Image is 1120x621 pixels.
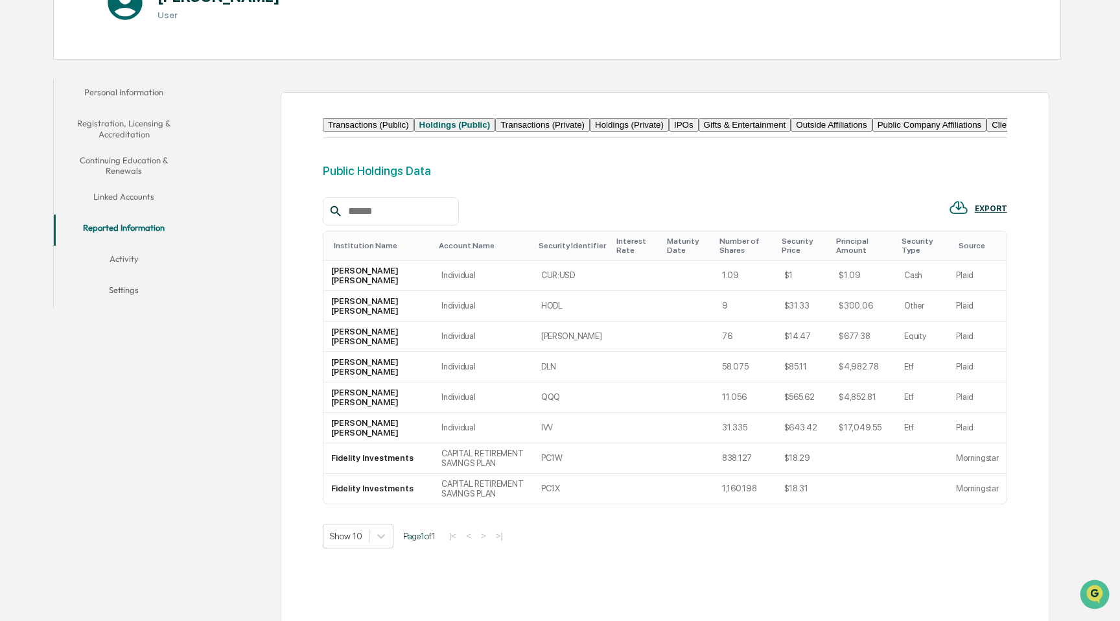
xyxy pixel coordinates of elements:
[323,413,434,443] td: [PERSON_NAME] [PERSON_NAME]
[533,443,611,474] td: PC1W
[714,261,776,291] td: 1.09
[776,382,832,413] td: $565.62
[714,291,776,322] td: 9
[94,165,104,175] div: 🗄️
[714,474,776,504] td: 1,160.198
[872,118,987,132] button: Public Company Affiliations
[902,237,943,255] div: Toggle SortBy
[44,99,213,112] div: Start new chat
[986,118,1060,132] button: Client Affiliations
[948,261,1006,291] td: Plaid
[533,291,611,322] td: HODL
[477,530,490,541] button: >
[533,261,611,291] td: CUR:USD
[434,443,533,474] td: CAPITAL RETIREMENT SAVINGS PLAN
[896,322,948,352] td: Equity
[896,382,948,413] td: Etf
[323,291,434,322] td: [PERSON_NAME] [PERSON_NAME]
[948,291,1006,322] td: Plaid
[948,443,1006,474] td: Morningstar
[434,261,533,291] td: Individual
[669,118,699,132] button: IPOs
[323,443,434,474] td: Fidelity Investments
[8,183,87,206] a: 🔎Data Lookup
[776,352,832,382] td: $85.11
[975,204,1007,213] div: EXPORT
[719,237,771,255] div: Toggle SortBy
[434,382,533,413] td: Individual
[54,79,194,110] button: Personal Information
[54,246,194,277] button: Activity
[948,474,1006,504] td: Morningstar
[8,158,89,182] a: 🖐️Preclearance
[831,261,896,291] td: $1.09
[959,241,1001,250] div: Toggle SortBy
[831,382,896,413] td: $4,852.81
[948,413,1006,443] td: Plaid
[323,118,1007,132] div: secondary tabs example
[533,474,611,504] td: PC1X
[434,291,533,322] td: Individual
[107,163,161,176] span: Attestations
[323,164,431,178] div: Public Holdings Data
[714,382,776,413] td: 11.056
[948,322,1006,352] td: Plaid
[533,322,611,352] td: [PERSON_NAME]
[323,261,434,291] td: [PERSON_NAME] [PERSON_NAME]
[13,99,36,123] img: 1746055101610-c473b297-6a78-478c-a979-82029cc54cd1
[831,413,896,443] td: $17,049.55
[334,241,428,250] div: Toggle SortBy
[896,413,948,443] td: Etf
[495,118,590,132] button: Transactions (Private)
[791,118,872,132] button: Outside Affiliations
[533,413,611,443] td: IVV
[714,322,776,352] td: 76
[831,322,896,352] td: $677.38
[54,183,194,215] button: Linked Accounts
[616,237,657,255] div: Toggle SortBy
[445,530,460,541] button: |<
[323,322,434,352] td: [PERSON_NAME] [PERSON_NAME]
[831,291,896,322] td: $300.06
[896,291,948,322] td: Other
[949,198,968,217] img: EXPORT
[403,531,436,541] span: Page 1 of 1
[776,291,832,322] td: $31.33
[714,352,776,382] td: 58.075
[492,530,507,541] button: >|
[54,110,194,147] button: Registration, Licensing & Accreditation
[54,79,194,308] div: secondary tabs example
[439,241,528,250] div: Toggle SortBy
[434,413,533,443] td: Individual
[1079,578,1114,613] iframe: Open customer support
[13,189,23,200] div: 🔎
[91,219,157,229] a: Powered byPylon
[89,158,166,182] a: 🗄️Attestations
[414,118,496,132] button: Holdings (Public)
[44,112,164,123] div: We're available if you need us!
[776,322,832,352] td: $14.47
[948,382,1006,413] td: Plaid
[220,103,236,119] button: Start new chat
[831,352,896,382] td: $4,982.78
[539,241,606,250] div: Toggle SortBy
[782,237,826,255] div: Toggle SortBy
[434,322,533,352] td: Individual
[26,188,82,201] span: Data Lookup
[323,118,414,132] button: Transactions (Public)
[323,382,434,413] td: [PERSON_NAME] [PERSON_NAME]
[434,474,533,504] td: CAPITAL RETIREMENT SAVINGS PLAN
[714,443,776,474] td: 838.127
[533,382,611,413] td: QQQ
[323,474,434,504] td: Fidelity Investments
[948,352,1006,382] td: Plaid
[13,165,23,175] div: 🖐️
[776,443,832,474] td: $18.29
[129,220,157,229] span: Pylon
[836,237,891,255] div: Toggle SortBy
[776,261,832,291] td: $1
[323,352,434,382] td: [PERSON_NAME] [PERSON_NAME]
[896,352,948,382] td: Etf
